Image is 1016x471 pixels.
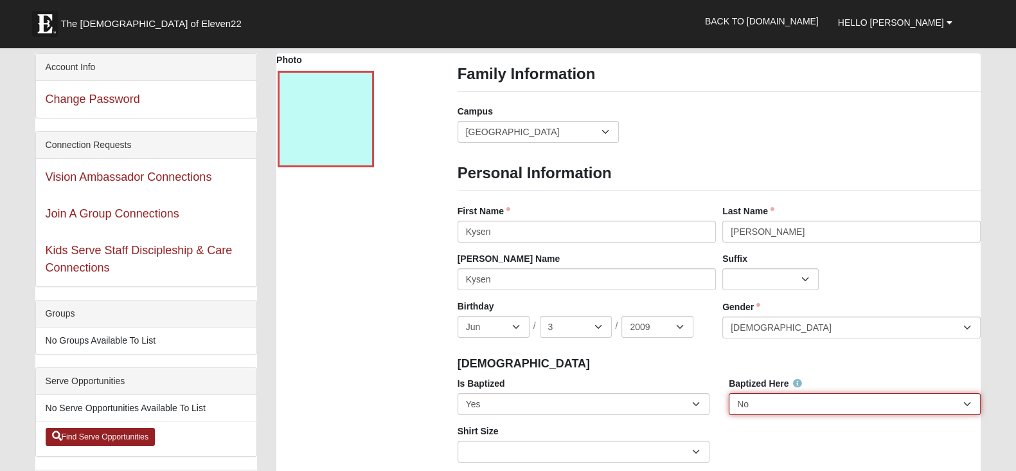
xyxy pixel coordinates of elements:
[46,207,179,220] a: Join A Group Connections
[46,93,140,106] a: Change Password
[695,5,828,37] a: Back to [DOMAIN_NAME]
[722,252,747,265] label: Suffix
[458,300,494,313] label: Birthday
[32,11,58,37] img: Eleven22 logo
[458,105,493,118] label: Campus
[36,300,256,328] div: Groups
[729,377,801,390] label: Baptized Here
[458,357,981,371] h4: [DEMOGRAPHIC_DATA]
[36,368,256,395] div: Serve Opportunities
[533,319,536,333] span: /
[458,377,505,390] label: Is Baptized
[36,328,256,354] li: No Groups Available To List
[828,6,962,39] a: Hello [PERSON_NAME]
[458,164,981,183] h3: Personal Information
[36,54,256,81] div: Account Info
[458,252,560,265] label: [PERSON_NAME] Name
[61,17,242,30] span: The [DEMOGRAPHIC_DATA] of Eleven22
[722,300,760,313] label: Gender
[36,395,256,421] li: No Serve Opportunities Available To List
[838,17,944,28] span: Hello [PERSON_NAME]
[722,205,774,217] label: Last Name
[46,244,233,274] a: Kids Serve Staff Discipleship & Care Connections
[276,53,302,66] label: Photo
[36,132,256,159] div: Connection Requests
[458,65,981,84] h3: Family Information
[26,5,283,37] a: The [DEMOGRAPHIC_DATA] of Eleven22
[46,428,156,446] a: Find Serve Opportunities
[458,205,510,217] label: First Name
[46,171,212,183] a: Vision Ambassador Connections
[616,319,618,333] span: /
[458,425,499,438] label: Shirt Size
